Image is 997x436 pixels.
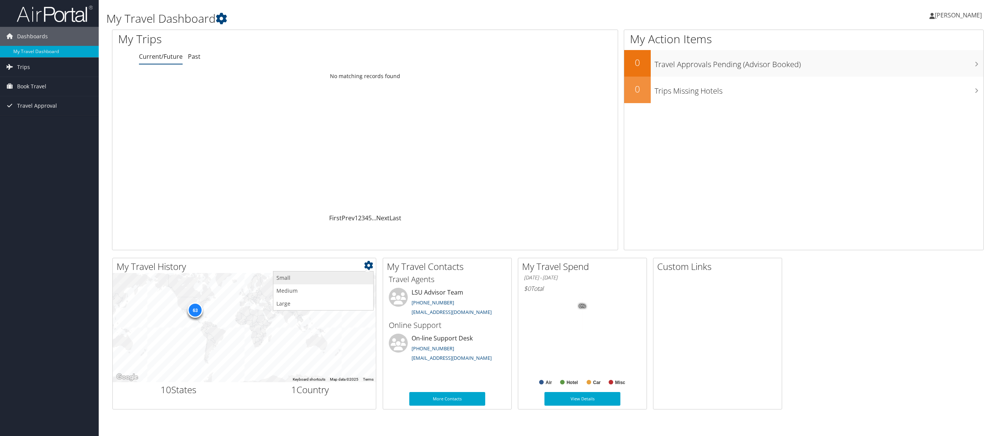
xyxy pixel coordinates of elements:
text: Hotel [566,380,578,385]
div: 63 [188,303,203,318]
tspan: 0% [579,304,585,309]
a: Current/Future [139,52,183,61]
a: View Details [544,392,620,406]
a: Prev [342,214,355,222]
img: airportal-logo.png [17,5,93,23]
span: Trips [17,58,30,77]
h1: My Action Items [624,31,983,47]
a: Terms (opens in new tab) [363,377,374,381]
span: Book Travel [17,77,46,96]
a: 0Trips Missing Hotels [624,77,983,103]
text: Car [593,380,601,385]
a: [PHONE_NUMBER] [412,299,454,306]
h6: Total [524,284,641,293]
span: $0 [524,284,531,293]
h1: My Trips [118,31,401,47]
span: 10 [161,383,171,396]
h2: 0 [624,83,651,96]
td: No matching records found [112,69,618,83]
a: Large [273,297,373,310]
text: Misc [615,380,625,385]
h3: Trips Missing Hotels [655,82,983,96]
h3: Travel Agents [389,274,506,285]
h2: States [118,383,239,396]
a: [PERSON_NAME] [929,4,989,27]
h2: My Travel History [117,260,376,273]
span: Map data ©2025 [330,377,358,381]
h6: [DATE] - [DATE] [524,274,641,281]
li: On-line Support Desk [385,334,510,365]
a: First [329,214,342,222]
h3: Online Support [389,320,506,331]
h1: My Travel Dashboard [106,11,695,27]
a: Past [188,52,200,61]
text: Air [546,380,552,385]
button: Keyboard shortcuts [293,377,325,382]
li: LSU Advisor Team [385,288,510,319]
h2: My Travel Spend [522,260,647,273]
a: 4 [365,214,368,222]
a: [EMAIL_ADDRESS][DOMAIN_NAME] [412,309,492,315]
a: 5 [368,214,372,222]
h3: Travel Approvals Pending (Advisor Booked) [655,55,983,70]
h2: Custom Links [657,260,782,273]
a: Last [390,214,401,222]
a: [PHONE_NUMBER] [412,345,454,352]
a: 3 [361,214,365,222]
h2: My Travel Contacts [387,260,511,273]
span: Dashboards [17,27,48,46]
a: 1 [355,214,358,222]
a: More Contacts [409,392,485,406]
a: Medium [273,284,373,297]
a: 0Travel Approvals Pending (Advisor Booked) [624,50,983,77]
a: Next [376,214,390,222]
span: 1 [291,383,297,396]
a: 2 [358,214,361,222]
a: [EMAIL_ADDRESS][DOMAIN_NAME] [412,354,492,361]
a: Small [273,271,373,284]
span: Travel Approval [17,96,57,115]
h2: Country [250,383,371,396]
a: Open this area in Google Maps (opens a new window) [115,372,140,382]
img: Google [115,372,140,382]
h2: 0 [624,56,651,69]
span: … [372,214,376,222]
span: [PERSON_NAME] [935,11,982,19]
